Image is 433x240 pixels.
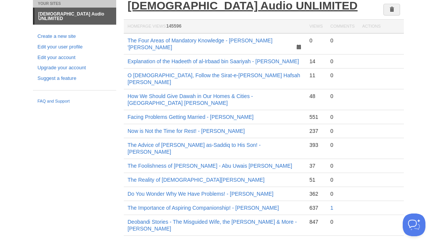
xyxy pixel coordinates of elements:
[128,93,253,106] a: How We Should Give Dawah in Our Homes & Cities - [GEOGRAPHIC_DATA] [PERSON_NAME]
[309,114,322,120] div: 551
[37,43,112,51] a: Edit your user profile
[309,190,322,197] div: 362
[330,128,355,134] div: 0
[128,142,261,155] a: The Advice of [PERSON_NAME] as-Saddiq to His Son! - [PERSON_NAME]
[309,58,322,65] div: 14
[330,114,355,120] div: 0
[330,218,355,225] div: 0
[309,72,322,79] div: 11
[358,20,404,34] th: Actions
[309,128,322,134] div: 237
[330,162,355,169] div: 0
[309,218,322,225] div: 847
[305,20,326,34] th: Views
[37,98,112,105] a: FAQ and Support
[128,163,292,169] a: The Foolishness of [PERSON_NAME] - Abu Uwais [PERSON_NAME]
[330,58,355,65] div: 0
[309,37,322,44] div: 0
[37,64,112,72] a: Upgrade your account
[327,20,358,34] th: Comments
[128,114,254,120] a: Facing Problems Getting Married - [PERSON_NAME]
[128,72,300,85] a: O [DEMOGRAPHIC_DATA], Follow the Sirat-e-[PERSON_NAME] Hafsah [PERSON_NAME]
[124,20,305,34] th: Homepage Views
[128,219,297,232] a: Deobandi Stories - The Misguided Wife, the [PERSON_NAME] & More - [PERSON_NAME]
[309,204,322,211] div: 637
[128,37,273,50] a: The Four Areas of Mandatory Knowledge - [PERSON_NAME] '[PERSON_NAME]
[330,176,355,183] div: 0
[128,177,265,183] a: The Reality of [DEMOGRAPHIC_DATA][PERSON_NAME]
[128,58,299,64] a: Explanation of the Hadeeth of al-Irbaad bin Saariyah - [PERSON_NAME]
[309,176,322,183] div: 51
[34,8,116,25] a: [DEMOGRAPHIC_DATA] Audio UNLIMITED
[330,72,355,79] div: 0
[309,162,322,169] div: 37
[330,93,355,100] div: 0
[128,128,245,134] a: Now is Not the Time for Rest! - [PERSON_NAME]
[128,191,273,197] a: Do You Wonder Why We Have Problems! - [PERSON_NAME]
[37,75,112,83] a: Suggest a feature
[37,33,112,41] a: Create a new site
[403,214,425,236] iframe: Help Scout Beacon - Open
[309,142,322,148] div: 393
[309,93,322,100] div: 48
[37,54,112,62] a: Edit your account
[330,37,355,44] div: 0
[330,190,355,197] div: 0
[166,23,181,29] span: 145596
[330,142,355,148] div: 0
[330,205,333,211] a: 1
[128,205,279,211] a: The Importance of Aspiring Companionship! - [PERSON_NAME]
